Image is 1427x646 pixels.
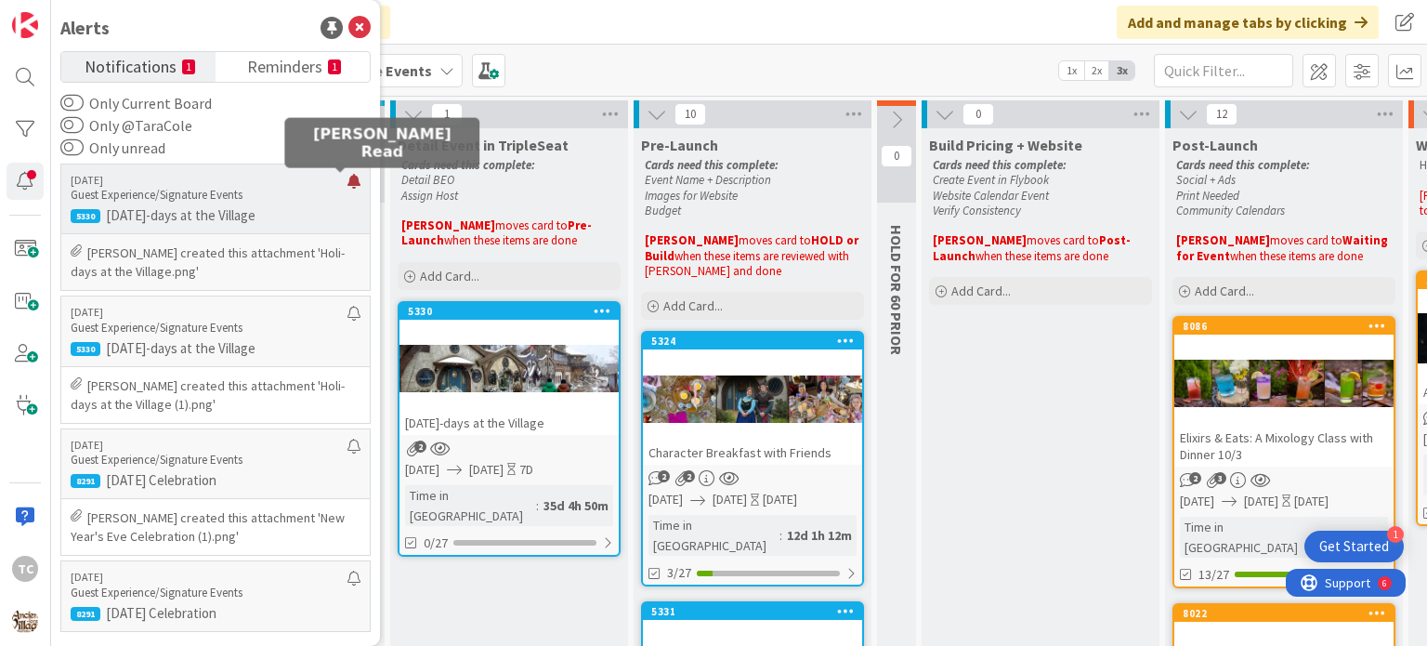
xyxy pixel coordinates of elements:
img: Visit kanbanzone.com [12,12,38,38]
span: Detail Event in TripleSeat [398,136,569,154]
em: Cards need this complete: [933,157,1067,173]
div: 8086Elixirs & Eats: A Mixology Class with Dinner 10/3 [1174,318,1394,467]
div: 5330 [399,303,619,320]
div: 5330 [71,342,100,356]
span: when these items are done [444,232,577,248]
button: Only @TaraCole [60,116,84,135]
p: [DATE]-days at the Village [71,340,360,357]
span: moves card to [1027,232,1099,248]
div: [DATE] [763,490,797,509]
span: Add Card... [420,268,479,284]
div: 8291 [71,607,100,621]
em: Community Calendars [1176,203,1285,218]
div: 8086 [1174,318,1394,335]
span: 2x [1084,61,1109,80]
em: Create Event in Flybook [933,172,1049,188]
p: Guest Experience/Signature Events [71,187,347,204]
div: Add and manage tabs by clicking [1117,6,1379,39]
div: 8022 [1183,607,1394,620]
p: [DATE] [71,306,347,319]
p: [DATE] Celebration [71,605,360,622]
div: Elixirs & Eats: A Mixology Class with Dinner 10/3 [1174,426,1394,467]
div: 5330[DATE]-days at the Village [399,303,619,435]
div: 5324 [651,335,862,348]
span: Pre-Launch [641,136,718,154]
div: 6 [97,7,101,22]
em: Cards need this complete: [645,157,779,173]
em: Budget [645,203,681,218]
span: [DATE] [713,490,747,509]
p: Guest Experience/Signature Events [71,320,347,336]
em: Verify Consistency [933,203,1021,218]
div: 27d 3h 55m [1314,527,1388,547]
div: 5331 [651,605,862,618]
div: 1 [1387,526,1404,543]
span: Build Pricing + Website [929,136,1082,154]
a: [DATE]Guest Experience/Signature Events5330[DATE]-days at the Village[PERSON_NAME] created this a... [60,296,371,423]
input: Quick Filter... [1154,54,1293,87]
a: [DATE]Guest Experience/Signature Events8291[DATE] Celebration[PERSON_NAME] created this attachmen... [60,428,371,556]
span: 3x [1109,61,1134,80]
p: Guest Experience/Signature Events [71,452,347,468]
span: when these items are done [975,248,1108,264]
p: Guest Experience/Signature Events [71,585,347,601]
div: 5330 [408,305,619,318]
span: [DATE] [469,460,504,480]
span: : [779,525,782,546]
p: [DATE]-days at the Village [71,207,360,224]
div: [DATE] [1294,492,1329,511]
span: 2 [1189,472,1201,484]
em: Cards need this complete: [1176,157,1310,173]
em: Print Needed [1176,188,1239,204]
em: Detail BEO [401,172,454,188]
div: Get Started [1319,537,1389,556]
span: [DATE] [405,460,439,480]
span: Add Card... [663,297,723,314]
label: Only unread [60,137,165,159]
span: Reminders [247,52,322,78]
p: [PERSON_NAME] created this attachment 'New Year's Eve Celebration (1).png' [71,508,360,546]
div: 5324 [643,333,862,349]
div: Alerts [60,14,110,42]
span: : [536,495,539,516]
div: 8022 [1174,605,1394,622]
div: Time in [GEOGRAPHIC_DATA] [1180,517,1311,558]
div: 12d 1h 12m [782,525,857,546]
span: 0/27 [424,534,448,553]
strong: [PERSON_NAME] [401,218,495,233]
div: [DATE]-days at the Village [399,411,619,435]
span: moves card to [1270,232,1342,248]
button: Only Current Board [60,94,84,112]
span: when these items are done [1230,248,1363,264]
em: Images for Website [645,188,738,204]
span: 3/27 [667,563,691,583]
strong: Waiting for Event [1176,232,1391,263]
img: avatar [12,608,38,634]
em: Social + Ads [1176,172,1236,188]
span: Add Card... [1195,283,1254,299]
span: 10 [674,103,706,125]
small: 1 [328,59,341,74]
small: 1 [182,59,195,74]
div: Time in [GEOGRAPHIC_DATA] [405,485,536,526]
h5: [PERSON_NAME] Read [292,125,472,160]
span: Add Card... [951,283,1011,299]
span: [DATE] [648,490,683,509]
div: 5324Character Breakfast with Friends [643,333,862,465]
span: 2 [658,470,670,482]
div: 35d 4h 50m [539,495,613,516]
label: Only Current Board [60,92,212,114]
span: Post-Launch [1172,136,1258,154]
a: [DATE]Guest Experience/Signature Events5330[DATE]-days at the Village[PERSON_NAME] created this a... [60,164,371,291]
span: 3 [1214,472,1226,484]
span: 2 [414,441,426,453]
em: Event Name + Description [645,172,771,188]
div: 5330 [71,209,100,223]
strong: [PERSON_NAME] [645,232,739,248]
span: 0 [881,145,912,167]
p: [DATE] [71,439,347,452]
div: 7D [519,460,533,480]
p: [DATE] [71,174,347,187]
span: Support [39,3,85,25]
span: Notifications [85,52,177,78]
